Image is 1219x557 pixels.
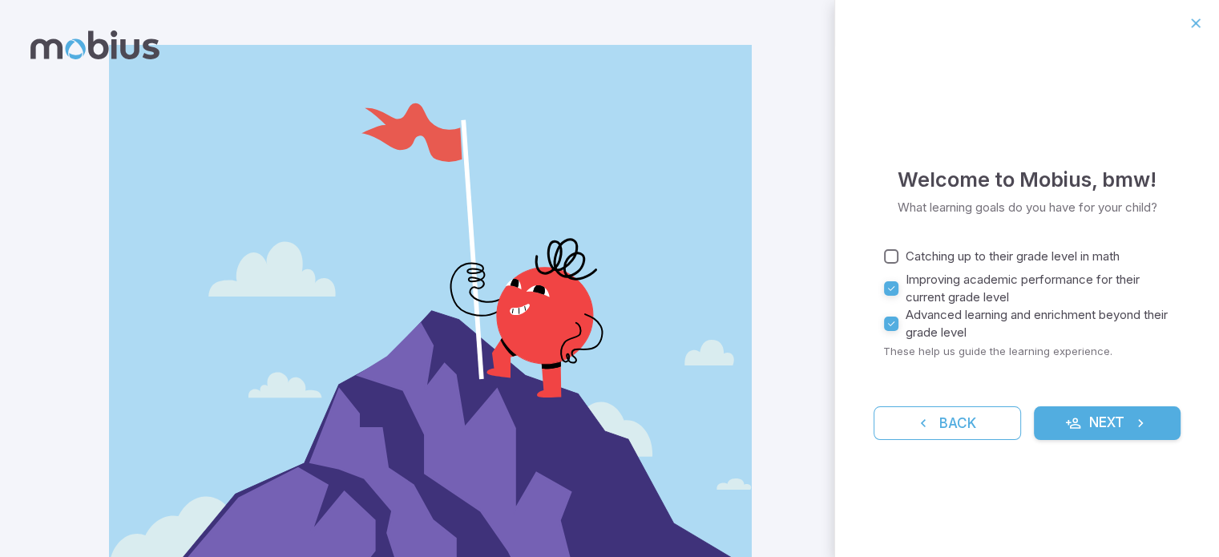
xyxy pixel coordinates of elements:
h4: Welcome to Mobius , bmw ! [898,163,1156,196]
span: Catching up to their grade level in math [906,248,1120,265]
span: Improving academic performance for their current grade level [906,271,1168,306]
button: Back [874,406,1021,440]
p: What learning goals do you have for your child? [898,199,1157,216]
span: Advanced learning and enrichment beyond their grade level [906,306,1168,341]
button: Next [1034,406,1181,440]
p: These help us guide the learning experience. [883,344,1181,358]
